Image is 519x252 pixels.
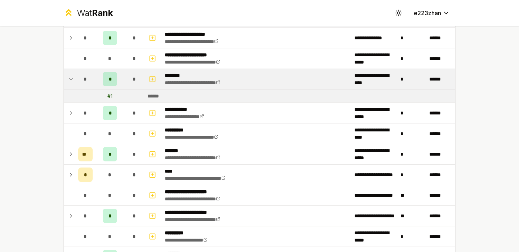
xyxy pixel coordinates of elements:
span: Rank [92,8,113,18]
div: Wat [77,7,113,19]
a: WatRank [63,7,113,19]
button: e223zhan [408,6,456,19]
div: # 1 [107,92,112,100]
span: e223zhan [414,9,441,17]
